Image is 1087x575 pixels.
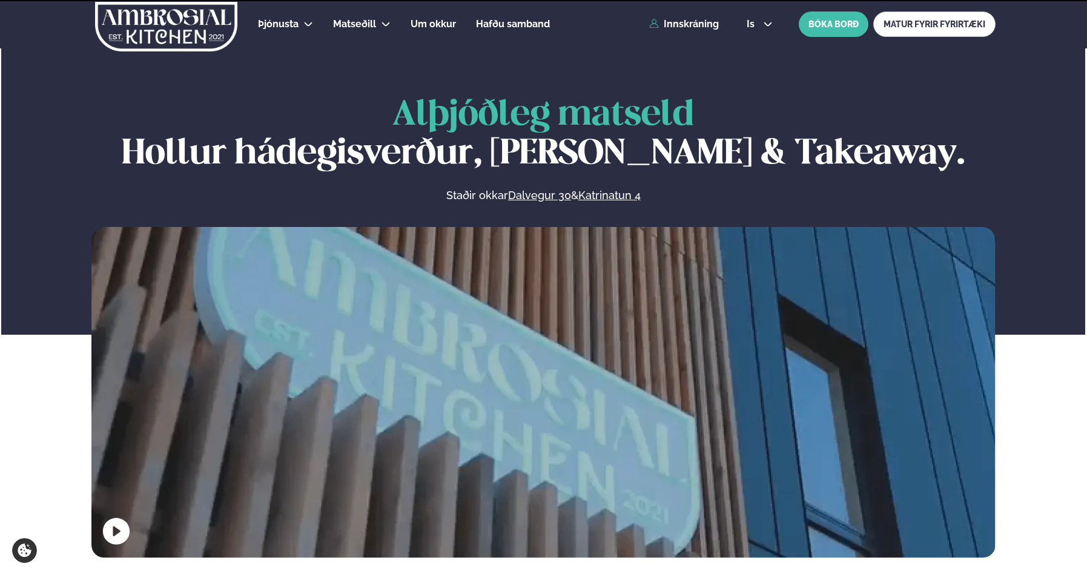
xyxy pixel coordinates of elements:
[392,99,694,132] span: Alþjóðleg matseld
[333,17,376,31] a: Matseðill
[411,17,456,31] a: Um okkur
[91,96,996,174] h1: Hollur hádegisverður, [PERSON_NAME] & Takeaway.
[508,188,571,203] a: Dalvegur 30
[737,19,782,29] button: is
[578,188,641,203] a: Katrinatun 4
[314,188,772,203] p: Staðir okkar &
[476,18,550,30] span: Hafðu samband
[333,18,376,30] span: Matseðill
[799,11,868,37] button: BÓKA BORÐ
[873,11,996,37] a: MATUR FYRIR FYRIRTÆKI
[747,19,758,29] span: is
[649,19,719,30] a: Innskráning
[94,2,239,51] img: logo
[476,17,550,31] a: Hafðu samband
[258,18,299,30] span: Þjónusta
[411,18,456,30] span: Um okkur
[258,17,299,31] a: Þjónusta
[12,538,37,563] a: Cookie settings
